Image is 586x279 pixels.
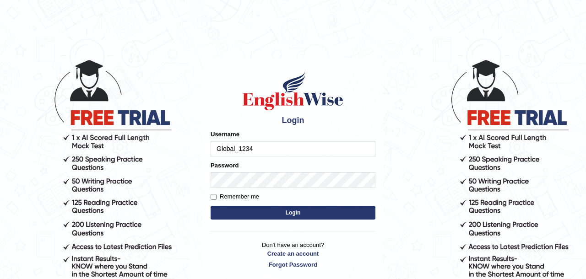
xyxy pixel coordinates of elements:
label: Remember me [211,192,259,201]
label: Password [211,161,239,170]
input: Remember me [211,194,217,200]
button: Login [211,206,375,220]
a: Forgot Password [211,260,375,269]
h4: Login [211,116,375,125]
label: Username [211,130,239,139]
p: Don't have an account? [211,241,375,269]
a: Create an account [211,249,375,258]
img: Logo of English Wise sign in for intelligent practice with AI [241,70,345,112]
